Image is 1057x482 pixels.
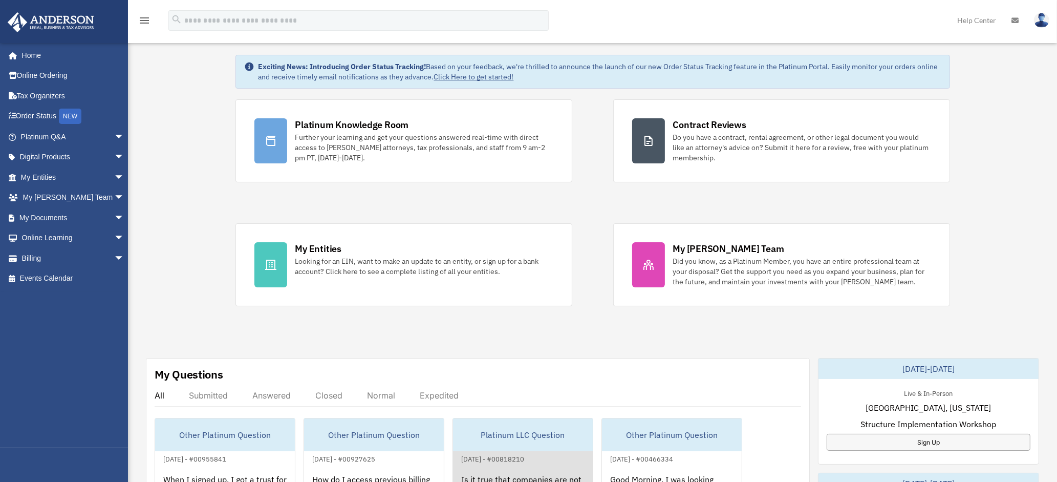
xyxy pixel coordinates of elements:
strong: Exciting News: Introducing Order Status Tracking! [258,62,426,71]
a: Sign Up [827,434,1030,451]
div: Answered [252,390,291,401]
div: Platinum LLC Question [453,418,593,451]
a: Platinum Q&Aarrow_drop_down [7,127,140,147]
span: arrow_drop_down [114,167,135,188]
div: Looking for an EIN, want to make an update to an entity, or sign up for a bank account? Click her... [295,256,553,277]
a: Click Here to get started! [434,72,514,81]
div: Based on your feedback, we're thrilled to announce the launch of our new Order Status Tracking fe... [258,61,941,82]
div: Other Platinum Question [304,418,444,451]
span: arrow_drop_down [114,228,135,249]
span: Structure Implementation Workshop [860,418,996,430]
a: My Entitiesarrow_drop_down [7,167,140,187]
i: search [171,14,182,25]
div: [DATE] - #00466334 [602,453,681,464]
span: arrow_drop_down [114,187,135,208]
div: My Questions [155,367,223,382]
div: Do you have a contract, rental agreement, or other legal document you would like an attorney's ad... [673,132,931,163]
div: All [155,390,164,401]
div: [DATE] - #00818210 [453,453,532,464]
span: [GEOGRAPHIC_DATA], [US_STATE] [866,402,991,414]
div: [DATE] - #00955841 [155,453,234,464]
a: Platinum Knowledge Room Further your learning and get your questions answered real-time with dire... [235,99,572,182]
a: Billingarrow_drop_down [7,248,140,268]
a: Online Ordering [7,66,140,86]
div: Further your learning and get your questions answered real-time with direct access to [PERSON_NAM... [295,132,553,163]
img: User Pic [1034,13,1049,28]
div: My Entities [295,242,341,255]
div: Other Platinum Question [155,418,295,451]
div: Expedited [420,390,459,401]
span: arrow_drop_down [114,207,135,228]
a: My [PERSON_NAME] Teamarrow_drop_down [7,187,140,208]
a: Contract Reviews Do you have a contract, rental agreement, or other legal document you would like... [613,99,950,182]
div: Contract Reviews [673,118,746,131]
div: Closed [315,390,342,401]
div: Normal [367,390,395,401]
a: My Entities Looking for an EIN, want to make an update to an entity, or sign up for a bank accoun... [235,223,572,306]
a: Online Learningarrow_drop_down [7,228,140,248]
div: My [PERSON_NAME] Team [673,242,784,255]
a: Order StatusNEW [7,106,140,127]
div: Platinum Knowledge Room [295,118,409,131]
a: menu [138,18,150,27]
div: [DATE]-[DATE] [818,359,1039,379]
a: Events Calendar [7,268,140,289]
a: My Documentsarrow_drop_down [7,207,140,228]
span: arrow_drop_down [114,147,135,168]
a: Digital Productsarrow_drop_down [7,147,140,167]
div: NEW [59,109,81,124]
div: [DATE] - #00927625 [304,453,383,464]
i: menu [138,14,150,27]
a: Home [7,45,135,66]
div: Submitted [189,390,228,401]
div: Did you know, as a Platinum Member, you have an entire professional team at your disposal? Get th... [673,256,931,287]
a: My [PERSON_NAME] Team Did you know, as a Platinum Member, you have an entire professional team at... [613,223,950,306]
div: Live & In-Person [896,387,961,398]
img: Anderson Advisors Platinum Portal [5,12,97,32]
span: arrow_drop_down [114,127,135,148]
a: Tax Organizers [7,86,140,106]
span: arrow_drop_down [114,248,135,269]
div: Other Platinum Question [602,418,742,451]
